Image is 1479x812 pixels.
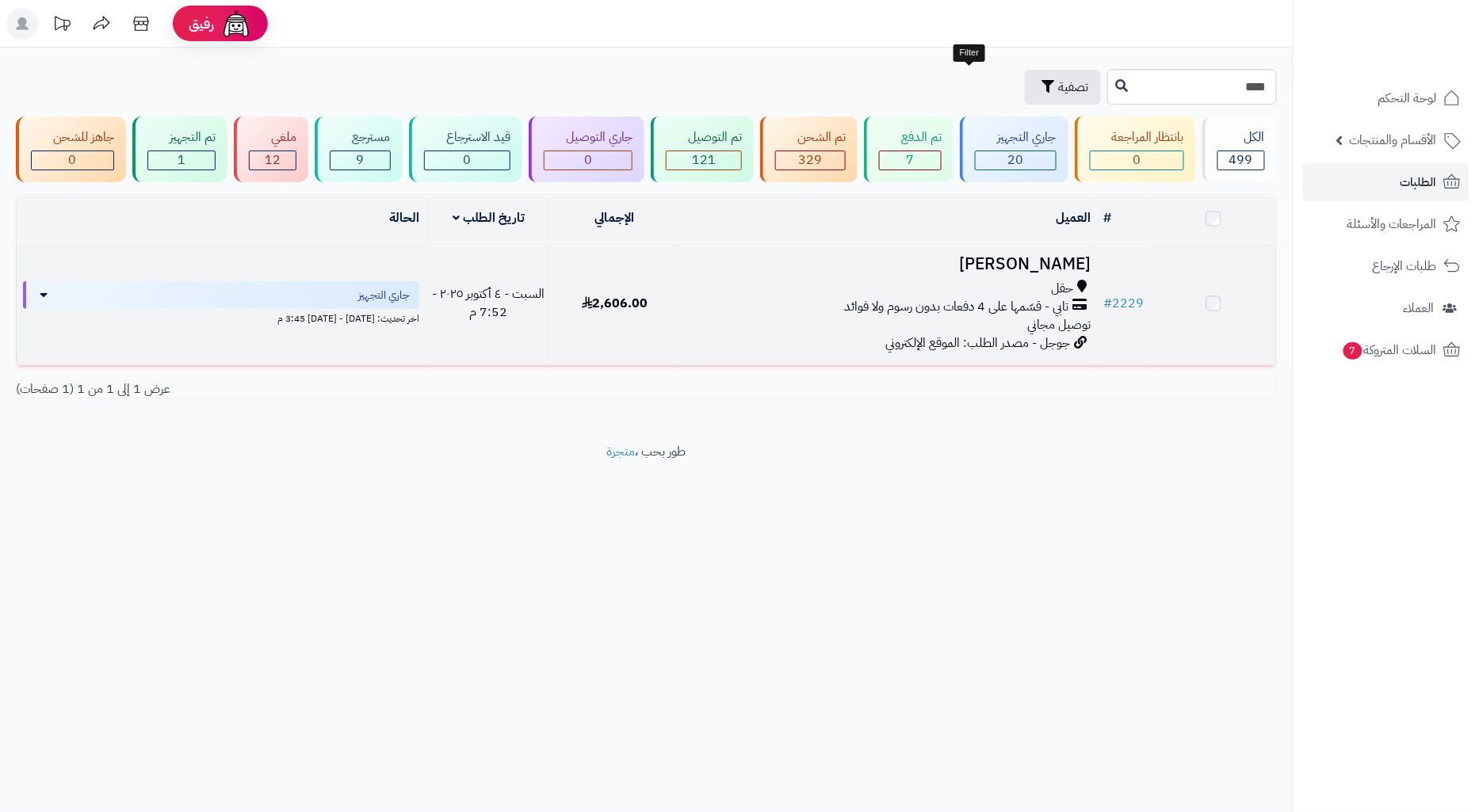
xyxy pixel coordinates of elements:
[189,14,214,33] span: رفيق
[250,151,296,170] div: 12
[1373,255,1437,277] span: طلبات الإرجاع
[178,151,185,170] span: 1
[463,151,471,170] span: 0
[1217,128,1265,147] div: الكل
[1025,70,1101,105] button: تصفية
[1303,79,1469,117] a: لوحة التحكم
[331,151,389,170] div: 9
[1103,208,1111,227] a: #
[330,128,390,147] div: مسترجع
[1347,213,1437,235] span: المراجعات والأسئلة
[975,128,1056,147] div: جاري التجهيز
[425,151,510,170] div: 0
[1303,331,1469,369] a: السلات المتروكة7
[954,44,985,62] div: Filter
[1199,116,1280,182] a: الكل499
[1343,341,1363,360] span: 7
[1091,151,1183,170] div: 0
[885,334,1070,353] span: جوجل - مصدر الطلب: الموقع الإلكتروني
[844,298,1068,316] span: تابي - قسّمها على 4 دفعات بدون رسوم ولا فوائد
[1303,163,1469,201] a: الطلبات
[1133,151,1141,170] span: 0
[880,151,941,170] div: 7
[907,151,915,170] span: 7
[1378,87,1437,109] span: لوحة التحكم
[1342,339,1437,361] span: السلات المتروكة
[1229,151,1253,170] span: 499
[1103,294,1112,313] span: #
[692,151,716,170] span: 121
[648,116,757,182] a: تم التوصيل 121
[406,116,525,182] a: قيد الاسترجاع 0
[1103,294,1144,313] a: #2229
[1303,205,1469,243] a: المراجعات والأسئلة
[265,151,281,170] span: 12
[433,284,545,322] span: السبت - ٤ أكتوبر ٢٠٢٥ - 7:52 م
[1401,171,1437,193] span: الطلبات
[879,128,942,147] div: تم الدفع
[1072,116,1199,182] a: بانتظار المراجعة 0
[544,128,632,147] div: جاري التوصيل
[957,116,1071,182] a: جاري التجهيز 20
[666,128,742,147] div: تم التوصيل
[4,380,647,398] div: عرض 1 إلى 1 من 1 (1 صفحات)
[776,151,845,170] div: 329
[861,116,957,182] a: تم الدفع 7
[13,116,129,182] a: جاهز للشحن 0
[976,151,1055,170] div: 20
[358,288,410,303] span: جاري التجهيز
[231,116,311,182] a: ملغي 12
[545,151,632,170] div: 0
[32,151,113,170] div: 0
[1404,297,1435,319] span: العملاء
[311,116,405,182] a: مسترجع 9
[582,294,648,313] span: 2,606.00
[249,128,296,147] div: ملغي
[1303,289,1469,327] a: العملاء
[525,116,648,182] a: جاري التوصيل 0
[1350,129,1437,151] span: الأقسام والمنتجات
[775,128,846,147] div: تم الشحن
[1090,128,1184,147] div: بانتظار المراجعة
[799,151,823,170] span: 329
[1303,247,1469,285] a: طلبات الإرجاع
[148,151,215,170] div: 1
[607,442,636,461] a: متجرة
[595,208,635,227] a: الإجمالي
[1058,78,1088,97] span: تصفية
[389,208,419,227] a: الحالة
[424,128,510,147] div: قيد الاسترجاع
[1051,280,1073,298] span: حقل
[42,8,82,44] a: تحديثات المنصة
[1056,208,1091,227] a: العميل
[684,255,1091,273] h3: [PERSON_NAME]
[757,116,861,182] a: تم الشحن 329
[220,8,252,40] img: ai-face.png
[357,151,365,170] span: 9
[129,116,231,182] a: تم التجهيز 1
[147,128,216,147] div: تم التجهيز
[1027,315,1091,334] span: توصيل مجاني
[1371,18,1464,51] img: logo-2.png
[23,309,419,326] div: اخر تحديث: [DATE] - [DATE] 3:45 م
[667,151,741,170] div: 121
[453,208,525,227] a: تاريخ الطلب
[31,128,114,147] div: جاهز للشحن
[584,151,592,170] span: 0
[69,151,77,170] span: 0
[1008,151,1024,170] span: 20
